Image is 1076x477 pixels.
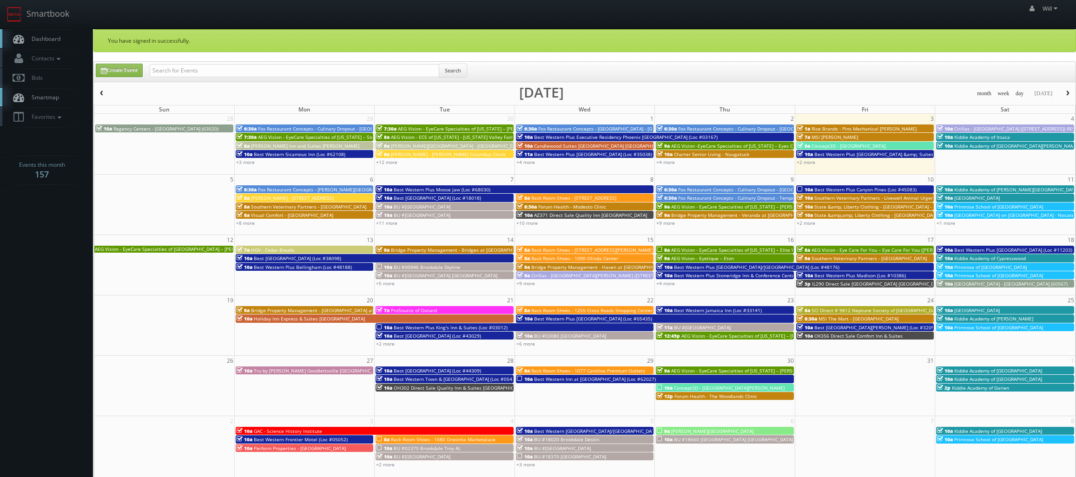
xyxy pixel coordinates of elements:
[646,295,654,305] span: 22
[937,264,953,270] span: 10a
[671,212,813,218] span: Bridge Property Management - Veranda at [GEOGRAPHIC_DATA]
[394,376,519,382] span: Best Western Town & [GEOGRAPHIC_DATA] (Loc #05423)
[671,428,753,434] span: [PERSON_NAME][GEOGRAPHIC_DATA]
[797,195,813,201] span: 10a
[517,445,533,451] span: 10a
[394,264,460,270] span: BU #00946 Brookdale Skyline
[994,88,1013,99] button: week
[7,7,22,22] img: smartbook-logo.png
[656,159,675,165] a: +4 more
[517,255,530,261] span: 8a
[674,324,731,331] span: BU #[GEOGRAPHIC_DATA]
[394,212,450,218] span: BU #[GEOGRAPHIC_DATA]
[671,247,866,253] span: AEG Vision - EyeCare Specialties of [US_STATE] – Elite Vision Care ([GEOGRAPHIC_DATA])
[657,151,673,157] span: 10a
[937,376,953,382] span: 10a
[236,159,255,165] a: +3 more
[954,195,1000,201] span: [GEOGRAPHIC_DATA]
[534,376,656,382] span: Best Western Inn at [GEOGRAPHIC_DATA] (Loc #62027)
[394,272,497,279] span: BU #[GEOGRAPHIC_DATA] [GEOGRAPHIC_DATA]
[952,385,1009,391] span: Kiddie Academy of Darien
[814,203,1027,210] span: State &amp; Liberty Clothing - [GEOGRAPHIC_DATA] - [GEOGRAPHIC_DATA], [GEOGRAPHIC_DATA]
[376,461,395,468] a: +2 more
[254,315,365,322] span: Holiday Inn Express & Suites [GEOGRAPHIC_DATA]
[649,175,654,184] span: 8
[517,143,533,149] span: 10a
[439,64,467,78] button: Search
[376,159,397,165] a: +12 more
[376,307,389,314] span: 7a
[226,114,234,124] span: 28
[862,105,868,113] span: Fri
[376,436,389,443] span: 8a
[237,428,252,434] span: 10a
[391,436,495,443] span: Rack Room Shoes - 1080 Oneonta Marketplace
[376,367,392,374] span: 10a
[657,393,673,399] span: 12p
[671,255,734,261] span: AEG Vision - Eyetique – Eton
[516,159,535,165] a: +4 more
[797,159,815,165] a: +2 more
[937,220,955,226] a: +1 more
[954,307,1000,314] span: [GEOGRAPHIC_DATA]
[376,264,392,270] span: 10a
[797,143,810,149] span: 9a
[440,105,450,113] span: Tue
[376,212,392,218] span: 10a
[376,186,392,193] span: 10a
[251,212,333,218] span: Visual Comfort - [GEOGRAPHIC_DATA]
[237,264,252,270] span: 10a
[516,220,538,226] a: +10 more
[954,247,1072,253] span: Best Western Plus [GEOGRAPHIC_DATA] (Loc #11203)
[376,445,392,451] span: 10a
[517,453,533,460] span: 10a
[937,385,951,391] span: 2p
[926,235,935,245] span: 17
[517,125,537,132] span: 6:30a
[237,151,252,157] span: 10a
[226,235,234,245] span: 12
[674,385,785,391] span: Concept3D - [GEOGRAPHIC_DATA][PERSON_NAME]
[96,125,112,132] span: 10a
[814,195,1000,201] span: Southern Veterinary Partners - Livewell Animal Urgent Care of [GEOGRAPHIC_DATA]
[657,255,670,261] span: 9a
[937,281,953,287] span: 10a
[657,143,670,149] span: 9a
[797,247,810,253] span: 8a
[108,37,1062,45] p: You have signed in successfully.
[657,272,673,279] span: 10a
[376,203,392,210] span: 10a
[394,203,450,210] span: BU #[GEOGRAPHIC_DATA]
[657,333,680,339] span: 12:45p
[812,281,1026,287] span: IL290 Direct Sale [GEOGRAPHIC_DATA] [GEOGRAPHIC_DATA][PERSON_NAME][GEOGRAPHIC_DATA]
[656,280,675,287] a: +4 more
[812,255,927,261] span: Southern Veterinary Partners - [GEOGRAPHIC_DATA]
[937,247,953,253] span: 10a
[797,333,813,339] span: 10a
[937,212,953,218] span: 10a
[926,295,935,305] span: 24
[394,385,578,391] span: OH302 Direct Sale Quality Inn & Suites [GEOGRAPHIC_DATA] - [GEOGRAPHIC_DATA]
[926,175,935,184] span: 10
[531,255,618,261] span: Rack Room Shoes - 1090 Olinda Center
[394,186,490,193] span: Best Western Plus Moose Jaw (Loc #68030)
[937,134,953,140] span: 10a
[786,295,795,305] span: 23
[812,247,961,253] span: AEG Vision - Eye Care For You – Eye Care For You ([PERSON_NAME])
[251,307,420,314] span: Bridge Property Management - [GEOGRAPHIC_DATA] at [GEOGRAPHIC_DATA]
[391,134,539,140] span: AEG Vision - ECS of [US_STATE] - [US_STATE] Valley Family Eye Care
[812,134,858,140] span: MSI [PERSON_NAME]
[27,93,59,101] span: Smartmap
[506,114,515,124] span: 30
[786,235,795,245] span: 16
[814,324,938,331] span: Best [GEOGRAPHIC_DATA][PERSON_NAME] (Loc #32091)
[937,255,953,261] span: 10a
[394,453,450,460] span: BU #[GEOGRAPHIC_DATA]
[937,307,953,314] span: 10a
[1067,235,1075,245] span: 18
[237,255,252,261] span: 10a
[394,367,481,374] span: Best [GEOGRAPHIC_DATA] (Loc #44309)
[674,436,793,443] span: BU #18660 [GEOGRAPHIC_DATA] [GEOGRAPHIC_DATA]
[251,247,295,253] span: HGV - Cedar Breaks
[391,151,506,157] span: [PERSON_NAME] - [PERSON_NAME] Columbus Circle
